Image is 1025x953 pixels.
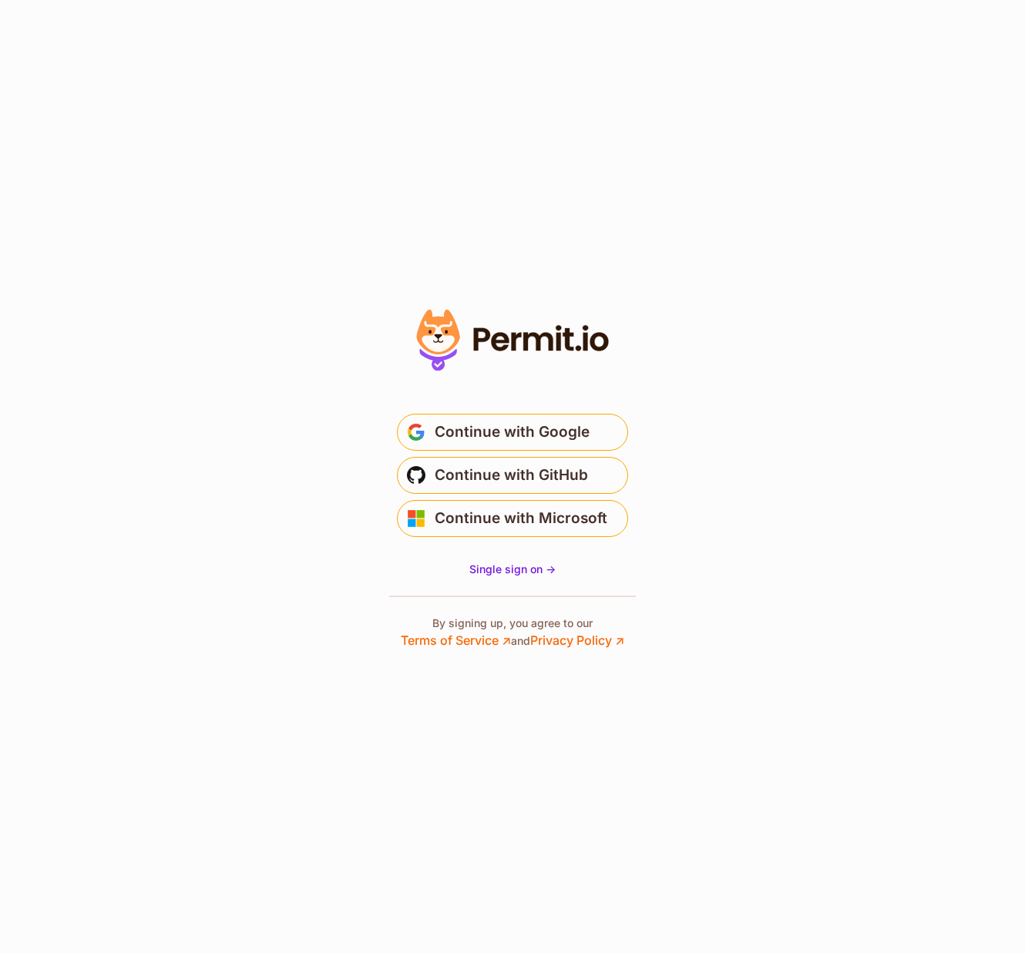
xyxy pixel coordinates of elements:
[435,463,588,488] span: Continue with GitHub
[435,420,590,445] span: Continue with Google
[435,506,607,531] span: Continue with Microsoft
[530,633,624,648] a: Privacy Policy ↗
[469,562,556,575] span: Single sign on ->
[397,500,628,537] button: Continue with Microsoft
[469,562,556,577] a: Single sign on ->
[397,457,628,494] button: Continue with GitHub
[401,616,624,649] p: By signing up, you agree to our and
[397,414,628,451] button: Continue with Google
[401,633,511,648] a: Terms of Service ↗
